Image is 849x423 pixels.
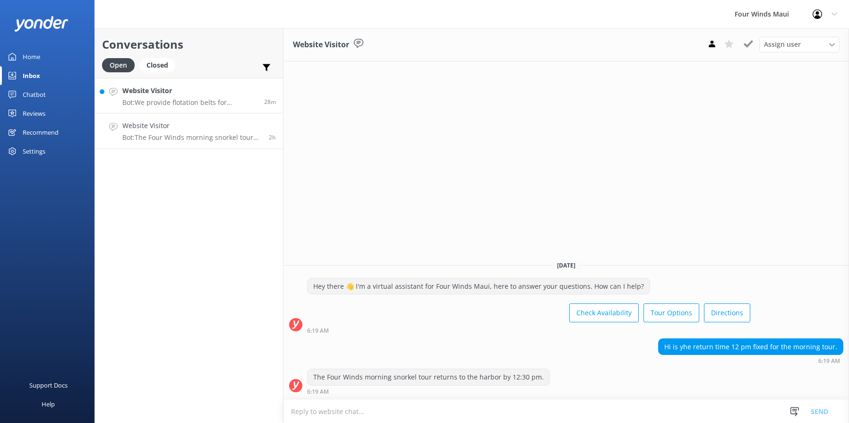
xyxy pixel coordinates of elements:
div: Help [42,395,55,414]
div: Inbox [23,66,40,85]
div: Sep 04 2025 06:19am (UTC -10:00) Pacific/Honolulu [307,327,750,334]
strong: 6:19 AM [818,358,840,364]
p: Bot: The Four Winds morning snorkel tour returns to the harbor by 12:30 pm. [122,133,262,142]
img: yonder-white-logo.png [14,16,69,32]
span: Assign user [764,39,801,50]
div: Home [23,47,40,66]
div: Settings [23,142,45,161]
strong: 6:19 AM [307,389,329,395]
div: Sep 04 2025 06:19am (UTC -10:00) Pacific/Honolulu [307,388,550,395]
div: Recommend [23,123,59,142]
h2: Conversations [102,35,276,53]
h3: Website Visitor [293,39,349,51]
div: Sep 04 2025 06:19am (UTC -10:00) Pacific/Honolulu [658,357,843,364]
span: Sep 04 2025 06:19am (UTC -10:00) Pacific/Honolulu [269,133,276,141]
a: Closed [139,60,180,70]
button: Directions [704,303,750,322]
div: Hi is yhe return time 12 pm fixed for the morning tour. [659,339,843,355]
div: Support Docs [29,376,68,395]
button: Tour Options [643,303,699,322]
div: Assign User [759,37,840,52]
div: Hey there 👋 I'm a virtual assistant for Four Winds Maui, here to answer your questions. How can I... [308,278,650,294]
a: Open [102,60,139,70]
button: Check Availability [569,303,639,322]
a: Website VisitorBot:The Four Winds morning snorkel tour returns to the harbor by 12:30 pm.2h [95,113,283,149]
h4: Website Visitor [122,121,262,131]
h4: Website Visitor [122,86,257,96]
div: The Four Winds morning snorkel tour returns to the harbor by 12:30 pm. [308,369,549,385]
span: [DATE] [551,261,581,269]
strong: 6:19 AM [307,328,329,334]
span: Sep 04 2025 07:53am (UTC -10:00) Pacific/Honolulu [264,98,276,106]
div: Reviews [23,104,45,123]
a: Website VisitorBot:We provide flotation belts for snorkeling, which are more comfortable and allo... [95,78,283,113]
div: Open [102,58,135,72]
div: Chatbot [23,85,46,104]
div: Closed [139,58,175,72]
p: Bot: We provide flotation belts for snorkeling, which are more comfortable and allow you to snork... [122,98,257,107]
